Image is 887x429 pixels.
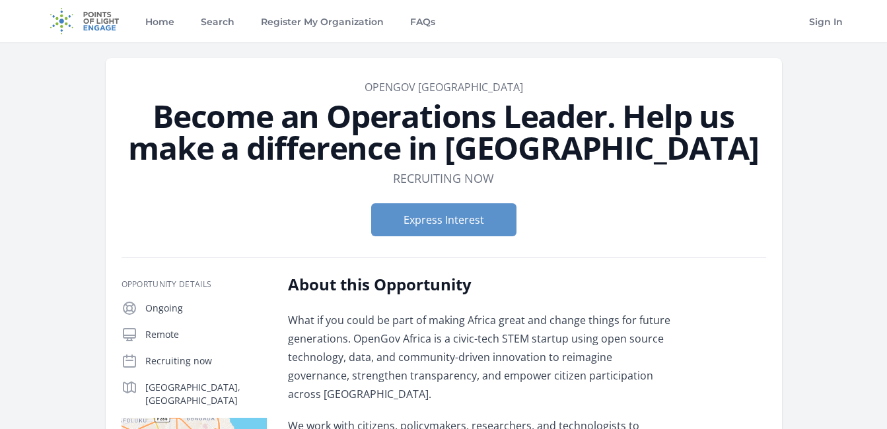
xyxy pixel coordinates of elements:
[393,169,494,187] dd: Recruiting now
[122,279,267,290] h3: Opportunity Details
[371,203,516,236] button: Express Interest
[365,80,523,94] a: OpenGov [GEOGRAPHIC_DATA]
[122,100,766,164] h1: Become an Operations Leader. Help us make a difference in [GEOGRAPHIC_DATA]
[145,328,267,341] p: Remote
[145,354,267,368] p: Recruiting now
[288,274,674,295] h2: About this Opportunity
[145,302,267,315] p: Ongoing
[288,311,674,403] p: What if you could be part of making Africa great and change things for future generations. OpenGo...
[145,381,267,407] p: [GEOGRAPHIC_DATA], [GEOGRAPHIC_DATA]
